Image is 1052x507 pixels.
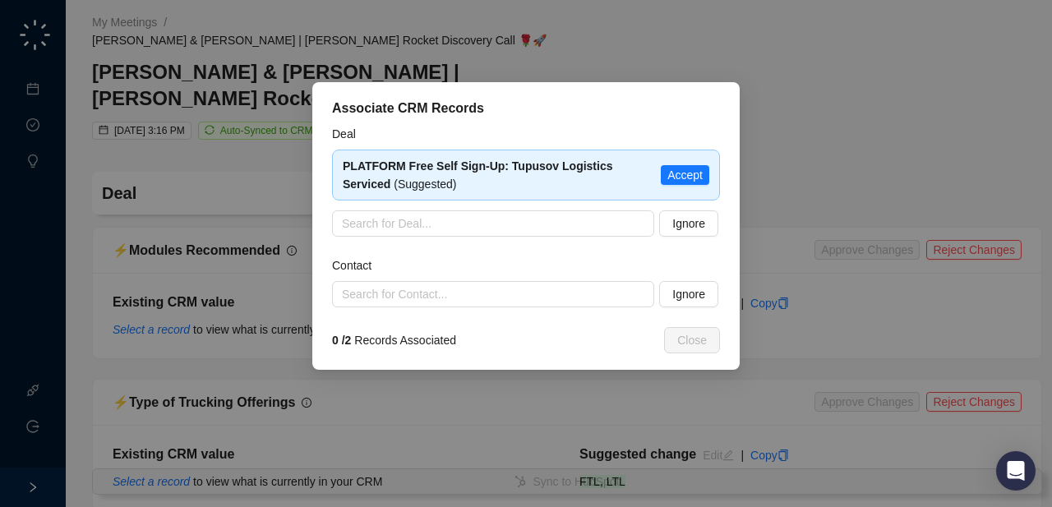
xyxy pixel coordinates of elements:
[332,334,351,347] strong: 0 / 2
[672,285,705,303] span: Ignore
[332,256,383,274] label: Contact
[667,166,703,184] span: Accept
[659,210,718,237] button: Ignore
[661,165,709,185] button: Accept
[343,159,613,191] strong: PLATFORM Free Self Sign-Up: Tupusov Logistics Serviced
[672,214,705,233] span: Ignore
[332,99,720,118] div: Associate CRM Records
[332,125,367,143] label: Deal
[996,451,1036,491] div: Open Intercom Messenger
[332,331,456,349] span: Records Associated
[664,327,720,353] button: Close
[343,159,613,191] span: (Suggested)
[659,281,718,307] button: Ignore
